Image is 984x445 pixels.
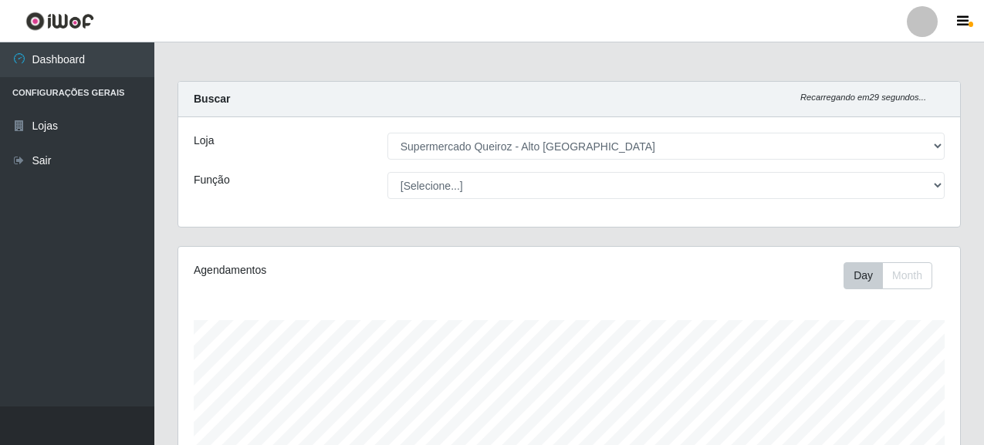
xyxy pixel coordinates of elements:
[194,133,214,149] label: Loja
[844,262,932,289] div: First group
[194,172,230,188] label: Função
[844,262,945,289] div: Toolbar with button groups
[844,262,883,289] button: Day
[882,262,932,289] button: Month
[800,93,926,102] i: Recarregando em 29 segundos...
[25,12,94,31] img: CoreUI Logo
[194,93,230,105] strong: Buscar
[194,262,493,278] div: Agendamentos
